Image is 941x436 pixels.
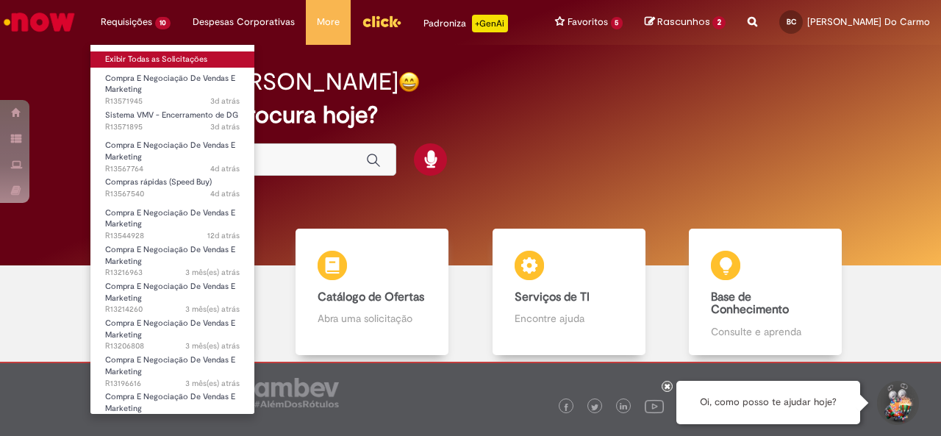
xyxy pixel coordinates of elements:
span: 3d atrás [210,121,240,132]
img: logo_footer_youtube.png [645,396,664,415]
img: happy-face.png [398,71,420,93]
time: 25/06/2025 14:46:44 [185,304,240,315]
span: R13196616 [105,378,240,390]
span: R13216963 [105,267,240,279]
b: Catálogo de Ofertas [318,290,424,304]
span: Compra E Negociação De Vendas E Marketing [105,140,235,162]
span: R13567764 [105,163,240,175]
span: More [317,15,340,29]
a: Aberto R13216963 : Compra E Negociação De Vendas E Marketing [90,242,254,274]
span: 4d atrás [210,163,240,174]
span: Compra E Negociação De Vendas E Marketing [105,391,235,414]
a: Base de Conhecimento Consulte e aprenda [668,229,865,356]
time: 26/09/2025 17:03:49 [210,121,240,132]
p: +GenAi [472,15,508,32]
span: R13214260 [105,304,240,315]
p: Abra uma solicitação [318,311,426,326]
span: BC [787,17,796,26]
h2: O que você procura hoje? [101,102,840,128]
span: 3d atrás [210,96,240,107]
a: Rascunhos [645,15,726,29]
a: Tirar dúvidas Tirar dúvidas com Lupi Assist e Gen Ai [77,229,274,356]
img: logo_footer_facebook.png [562,404,570,411]
span: [PERSON_NAME] Do Carmo [807,15,930,28]
div: Padroniza [423,15,508,32]
a: Catálogo de Ofertas Abra uma solicitação [274,229,471,356]
span: Favoritos [568,15,608,29]
span: 3 mês(es) atrás [185,267,240,278]
time: 25/09/2025 15:51:55 [210,188,240,199]
span: R13544928 [105,230,240,242]
a: Aberto R13571895 : Sistema VMV - Encerramento de DG [90,107,254,135]
img: logo_footer_ambev_rotulo_gray.png [254,378,339,407]
span: R13567540 [105,188,240,200]
span: 3 mês(es) atrás [185,378,240,389]
span: 3 mês(es) atrás [185,340,240,351]
time: 17/09/2025 17:07:42 [207,230,240,241]
span: 2 [712,16,726,29]
span: Compra E Negociação De Vendas E Marketing [105,73,235,96]
ul: Requisições [90,44,255,415]
span: 10 [155,17,171,29]
a: Aberto R13571945 : Compra E Negociação De Vendas E Marketing [90,71,254,102]
a: Aberto R13214260 : Compra E Negociação De Vendas E Marketing [90,279,254,310]
a: Aberto R13567764 : Compra E Negociação De Vendas E Marketing [90,137,254,169]
time: 18/06/2025 10:31:18 [185,378,240,389]
time: 26/06/2025 11:24:08 [185,267,240,278]
a: Aberto R13082591 : Compra E Negociação De Vendas E Marketing [90,389,254,421]
span: 4d atrás [210,188,240,199]
a: Exibir Todas as Solicitações [90,51,254,68]
span: Compra E Negociação De Vendas E Marketing [105,207,235,230]
a: Aberto R13567540 : Compras rápidas (Speed Buy) [90,174,254,201]
a: Aberto R13544928 : Compra E Negociação De Vendas E Marketing [90,205,254,237]
span: 12d atrás [207,230,240,241]
b: Base de Conhecimento [711,290,789,318]
img: logo_footer_linkedin.png [620,403,627,412]
p: Consulte e aprenda [711,324,820,339]
span: Compra E Negociação De Vendas E Marketing [105,354,235,377]
img: ServiceNow [1,7,77,37]
span: Compra E Negociação De Vendas E Marketing [105,281,235,304]
time: 26/09/2025 17:11:42 [210,96,240,107]
time: 23/06/2025 14:18:48 [185,340,240,351]
time: 25/09/2025 16:21:04 [210,163,240,174]
span: 3 mês(es) atrás [185,304,240,315]
a: Serviços de TI Encontre ajuda [470,229,668,356]
span: R13571945 [105,96,240,107]
b: Serviços de TI [515,290,590,304]
span: Despesas Corporativas [193,15,295,29]
button: Iniciar Conversa de Suporte [875,381,919,425]
span: R13571895 [105,121,240,133]
span: 5 [611,17,623,29]
span: Compra E Negociação De Vendas E Marketing [105,318,235,340]
div: Oi, como posso te ajudar hoje? [676,381,860,424]
img: click_logo_yellow_360x200.png [362,10,401,32]
span: Rascunhos [657,15,710,29]
p: Encontre ajuda [515,311,623,326]
span: Sistema VMV - Encerramento de DG [105,110,238,121]
span: Compra E Negociação De Vendas E Marketing [105,244,235,267]
img: logo_footer_twitter.png [591,404,598,411]
a: Aberto R13206808 : Compra E Negociação De Vendas E Marketing [90,315,254,347]
span: Compras rápidas (Speed Buy) [105,176,212,187]
span: Requisições [101,15,152,29]
a: Aberto R13196616 : Compra E Negociação De Vendas E Marketing [90,352,254,384]
span: R13206808 [105,340,240,352]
